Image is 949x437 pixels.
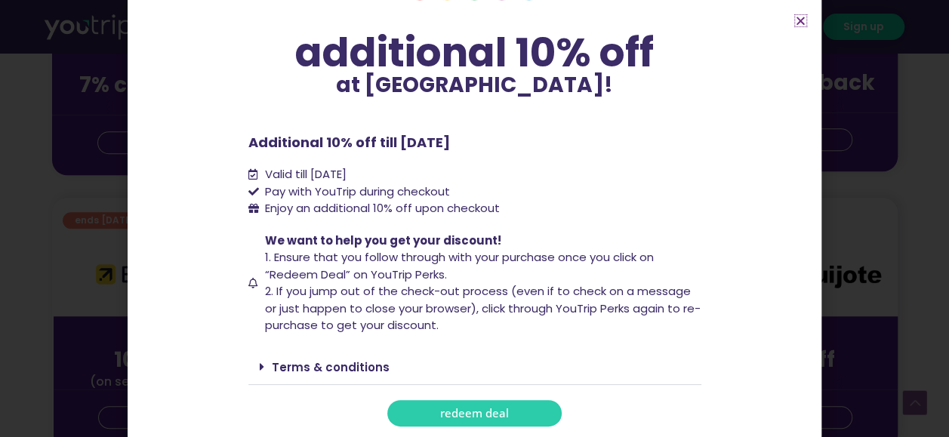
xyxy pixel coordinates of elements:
a: Terms & conditions [272,359,390,375]
span: 1. Ensure that you follow through with your purchase once you click on “Redeem Deal” on YouTrip P... [265,249,654,282]
span: We want to help you get your discount! [265,232,501,248]
div: additional 10% off [248,31,701,75]
a: Close [795,15,806,26]
span: Enjoy an additional 10% off upon checkout [265,200,500,216]
p: Additional 10% off till [DATE] [248,132,701,152]
span: redeem deal [440,408,509,419]
span: Valid till [DATE] [261,166,347,183]
span: Pay with YouTrip during checkout [261,183,450,201]
div: Terms & conditions [248,349,701,385]
p: at [GEOGRAPHIC_DATA]! [248,75,701,96]
a: redeem deal [387,400,562,426]
span: 2. If you jump out of the check-out process (even if to check on a message or just happen to clos... [265,283,701,333]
